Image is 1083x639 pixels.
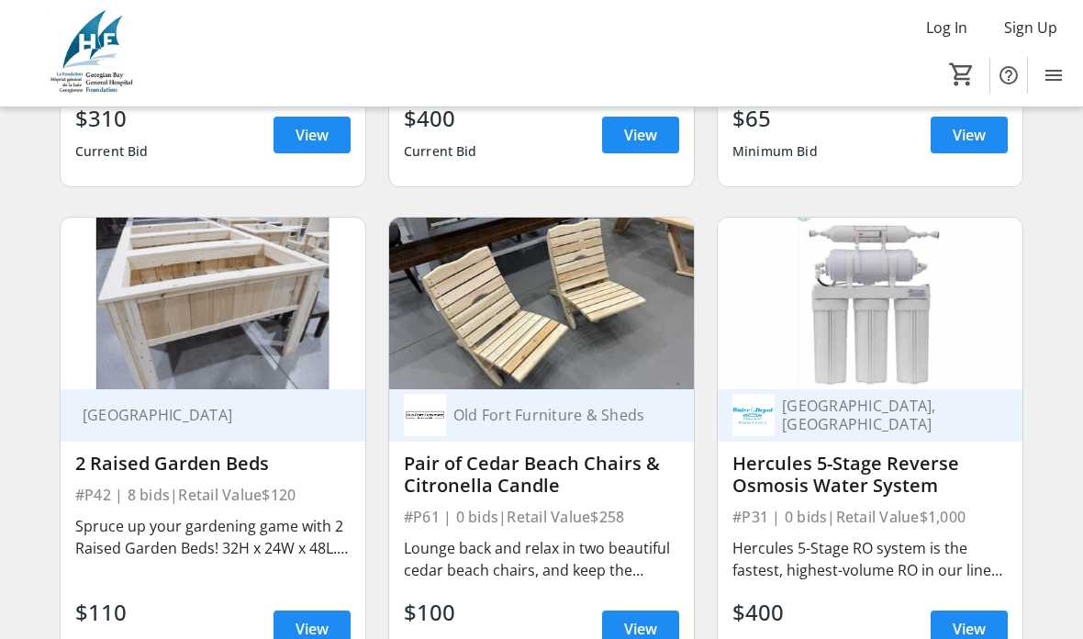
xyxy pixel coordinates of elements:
[404,394,446,436] img: Old Fort Furniture & Sheds
[75,406,329,424] div: [GEOGRAPHIC_DATA]
[1035,57,1072,94] button: Menu
[945,58,978,91] button: Cart
[404,596,489,629] div: $100
[11,7,174,99] img: Georgian Bay General Hospital Foundation's Logo
[732,453,1008,497] div: Hercules 5-Stage Reverse Osmosis Water System
[75,482,351,508] div: #P42 | 8 bids | Retail Value $120
[718,218,1022,389] img: Hercules 5-Stage Reverse Osmosis Water System
[446,406,657,424] div: Old Fort Furniture & Sheds
[389,218,694,389] img: Pair of Cedar Beach Chairs & Citronella Candle
[75,135,149,168] div: Current Bid
[75,515,351,559] div: Spruce up your gardening game with 2 Raised Garden Beds! 32H x 24W x 48L. Unstained.
[296,124,329,146] span: View
[75,453,351,475] div: 2 Raised Garden Beds
[990,57,1027,94] button: Help
[926,17,967,39] span: Log In
[775,397,986,433] div: [GEOGRAPHIC_DATA], [GEOGRAPHIC_DATA]
[732,102,818,135] div: $65
[602,117,679,153] a: View
[989,13,1072,42] button: Sign Up
[404,102,477,135] div: $400
[1004,17,1057,39] span: Sign Up
[624,124,657,146] span: View
[911,13,982,42] button: Log In
[404,453,679,497] div: Pair of Cedar Beach Chairs & Citronella Candle
[274,117,351,153] a: View
[953,124,986,146] span: View
[732,537,1008,581] div: Hercules 5-Stage RO system is the fastest, highest-volume RO in our line up. This highly efficien...
[75,102,149,135] div: $310
[61,218,365,389] img: 2 Raised Garden Beds
[931,117,1008,153] a: View
[404,135,477,168] div: Current Bid
[732,394,775,436] img: Water Depot, Wasaga Beach
[404,537,679,581] div: Lounge back and relax in two beautiful cedar beach chairs, and keep the moquitos away with the ci...
[75,596,149,629] div: $110
[732,596,818,629] div: $400
[732,135,818,168] div: Minimum Bid
[404,504,679,530] div: #P61 | 0 bids | Retail Value $258
[732,504,1008,530] div: #P31 | 0 bids | Retail Value $1,000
